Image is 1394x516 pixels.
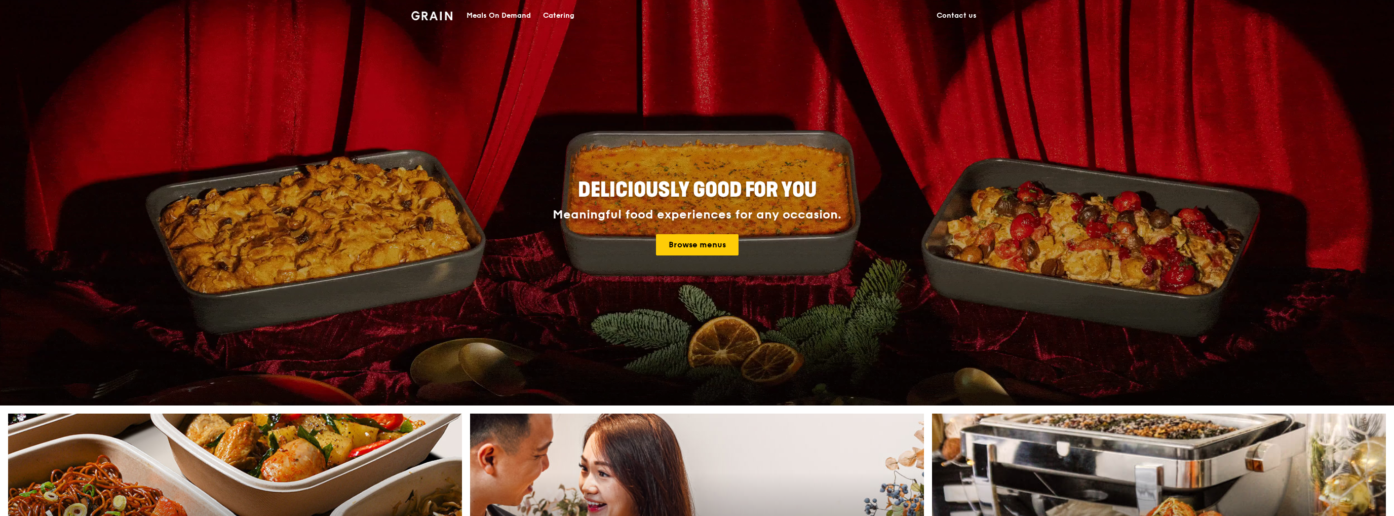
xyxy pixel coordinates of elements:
[537,1,580,31] a: Catering
[543,1,574,31] div: Catering
[411,11,452,20] img: Grain
[931,1,983,31] a: Contact us
[515,208,879,222] div: Meaningful food experiences for any occasion.
[467,1,531,31] div: Meals On Demand
[656,234,739,255] a: Browse menus
[578,178,817,202] span: Deliciously good for you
